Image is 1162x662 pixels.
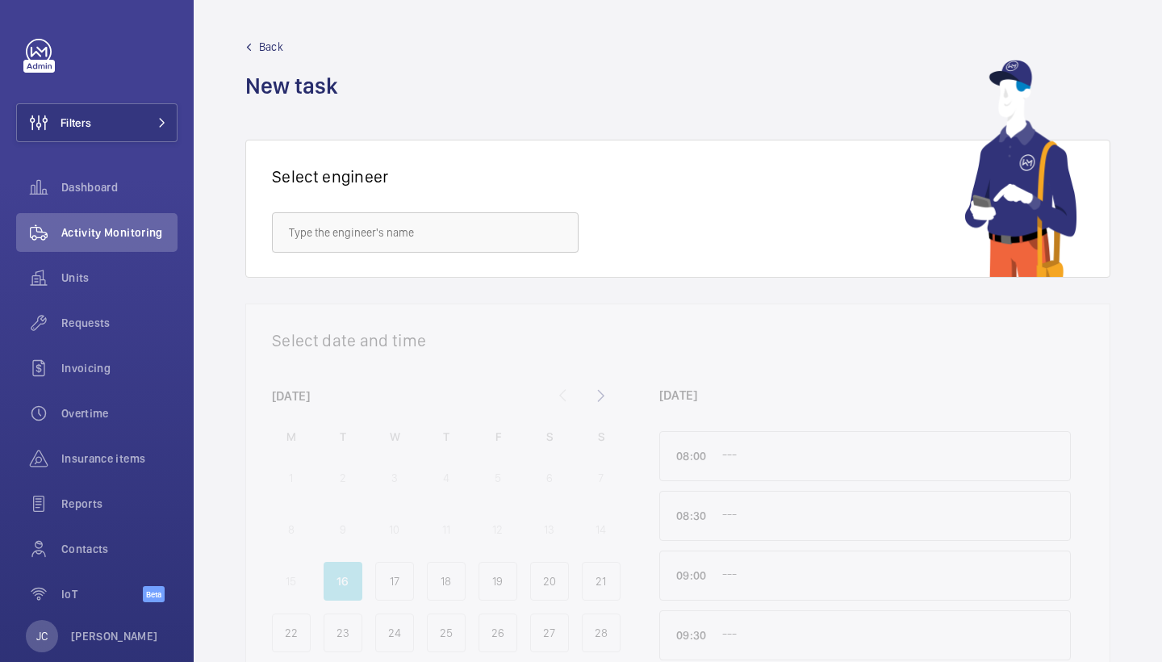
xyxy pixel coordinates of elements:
p: JC [36,628,48,644]
span: Invoicing [61,360,178,376]
input: Type the engineer's name [272,212,579,253]
span: Back [259,39,283,55]
span: Overtime [61,405,178,421]
span: Reports [61,496,178,512]
span: Requests [61,315,178,331]
img: mechanic using app [964,60,1077,277]
span: Insurance items [61,450,178,467]
button: Filters [16,103,178,142]
span: Units [61,270,178,286]
span: Contacts [61,541,178,557]
span: Dashboard [61,179,178,195]
p: [PERSON_NAME] [71,628,158,644]
h1: Select engineer [272,166,389,186]
span: Beta [143,586,165,602]
h1: New task [245,71,348,101]
span: IoT [61,586,143,602]
span: Activity Monitoring [61,224,178,241]
span: Filters [61,115,91,131]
